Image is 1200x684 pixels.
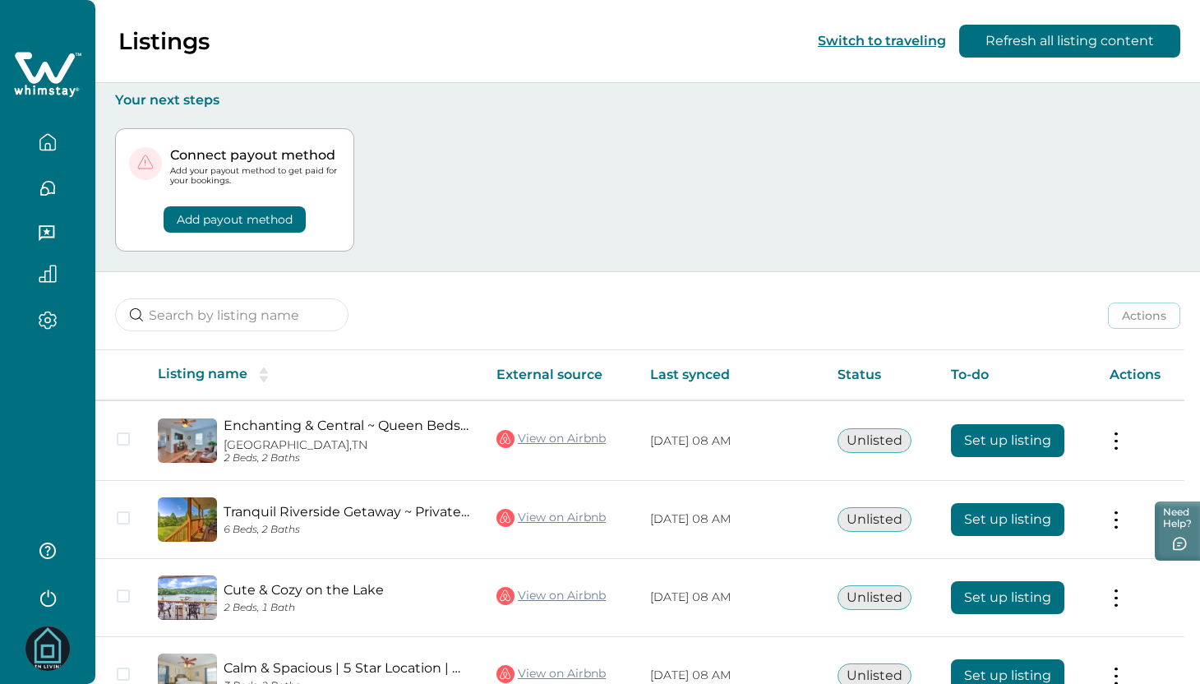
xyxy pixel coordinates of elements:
p: Connect payout method [170,147,340,164]
p: Listings [118,27,210,55]
button: Unlisted [838,507,912,532]
img: Whimstay Host [25,626,70,671]
p: Add your payout method to get paid for your bookings. [170,166,340,186]
button: Add payout method [164,206,306,233]
th: To-do [938,350,1096,400]
a: View on Airbnb [496,585,606,607]
th: External source [483,350,637,400]
a: Tranquil Riverside Getaway ~ Private Dock ~ Porch [224,504,470,520]
input: Search by listing name [115,298,348,331]
button: Actions [1108,303,1180,329]
a: View on Airbnb [496,428,606,450]
button: Unlisted [838,428,912,453]
p: [GEOGRAPHIC_DATA], TN [224,438,470,452]
p: [DATE] 08 AM [650,511,810,528]
th: Listing name [145,350,483,400]
a: Calm & Spacious | 5 Star Location | Queen Beds [224,660,470,676]
p: Your next steps [115,92,1180,109]
p: [DATE] 08 AM [650,433,810,450]
img: propertyImage_Tranquil Riverside Getaway ~ Private Dock ~ Porch [158,497,217,542]
img: propertyImage_Cute & Cozy on the Lake [158,575,217,620]
button: sorting [247,367,280,383]
button: Switch to traveling [818,33,946,49]
img: propertyImage_Enchanting & Central ~ Queen Beds ~ Deck ~ Parkin [158,418,217,463]
button: Set up listing [951,581,1064,614]
p: 2 Beds, 2 Baths [224,452,470,464]
p: 6 Beds, 2 Baths [224,524,470,536]
button: Set up listing [951,503,1064,536]
th: Status [824,350,939,400]
button: Set up listing [951,424,1064,457]
button: Unlisted [838,585,912,610]
button: Refresh all listing content [959,25,1180,58]
p: [DATE] 08 AM [650,668,810,684]
th: Actions [1096,350,1184,400]
a: View on Airbnb [496,507,606,529]
a: Cute & Cozy on the Lake [224,582,470,598]
p: 2 Beds, 1 Bath [224,602,470,614]
a: Enchanting & Central ~ Queen Beds ~ Deck ~ [PERSON_NAME] [224,418,470,433]
th: Last synced [637,350,824,400]
p: [DATE] 08 AM [650,589,810,606]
